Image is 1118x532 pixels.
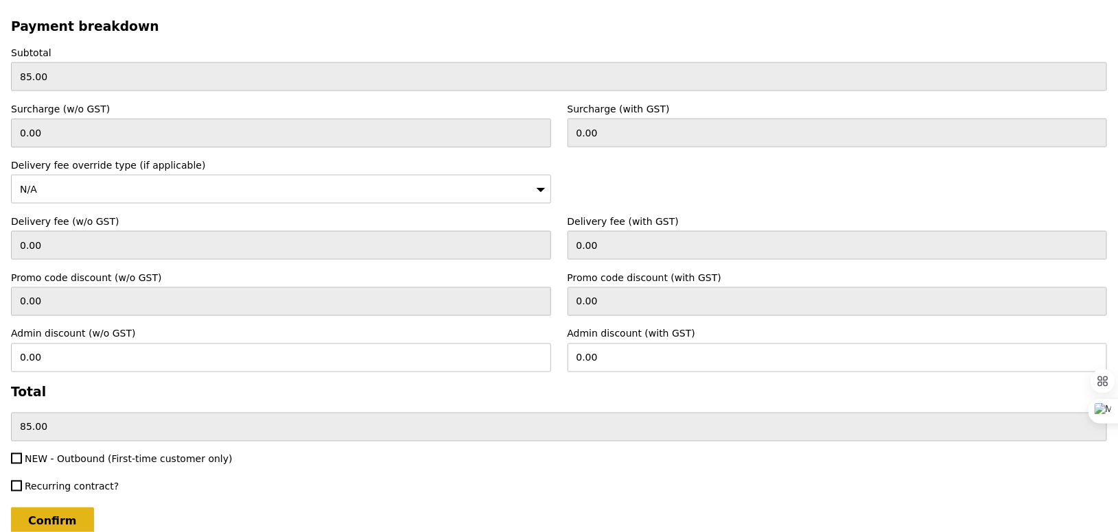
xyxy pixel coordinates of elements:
[11,385,1107,400] h3: Total
[25,454,233,465] span: NEW - Outbound (First-time customer only)
[20,184,37,195] span: N/A
[568,102,1108,116] label: Surcharge (with GST)
[11,271,551,285] label: Promo code discount (w/o GST)
[11,453,22,464] input: NEW - Outbound (First-time customer only)
[11,215,551,228] label: Delivery fee (w/o GST)
[11,102,551,116] label: Surcharge (w/o GST)
[11,46,1107,60] label: Subtotal
[568,271,1108,285] label: Promo code discount (with GST)
[568,215,1108,228] label: Delivery fee (with GST)
[11,19,1107,34] h3: Payment breakdown
[11,327,551,341] label: Admin discount (w/o GST)
[11,481,22,492] input: Recurring contract?
[11,158,551,172] label: Delivery fee override type (if applicable)
[25,481,119,492] span: Recurring contract?
[568,327,1108,341] label: Admin discount (with GST)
